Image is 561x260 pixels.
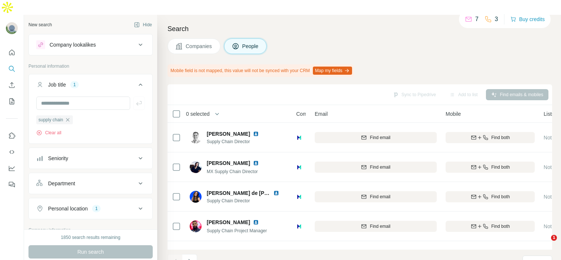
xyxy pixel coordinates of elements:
[253,131,259,137] img: LinkedIn logo
[190,132,202,143] img: Avatar
[207,130,250,138] span: [PERSON_NAME]
[264,249,270,255] img: LinkedIn logo
[70,81,79,88] div: 1
[92,205,101,212] div: 1
[29,149,152,167] button: Seniority
[491,164,510,170] span: Find both
[296,223,302,229] img: Logo of Mars
[38,117,63,123] span: supply chain
[491,193,510,200] span: Find both
[50,41,96,48] div: Company lookalikes
[129,19,157,30] button: Hide
[370,193,390,200] span: Find email
[6,22,18,34] img: Avatar
[6,178,18,191] button: Feedback
[48,205,88,212] div: Personal location
[242,43,259,50] span: People
[296,164,302,170] img: Logo of Mars
[6,46,18,59] button: Quick start
[446,162,535,173] button: Find both
[207,190,303,196] span: [PERSON_NAME] de [PERSON_NAME]
[29,76,152,97] button: Job title1
[273,190,279,196] img: LinkedIn logo
[207,219,250,226] span: [PERSON_NAME]
[48,180,75,187] div: Department
[313,67,352,75] button: Map my fields
[61,234,121,241] div: 1850 search results remaining
[207,159,250,167] span: [PERSON_NAME]
[207,138,268,145] span: Supply Chain Director
[491,134,510,141] span: Find both
[28,21,52,28] div: New search
[6,62,18,75] button: Search
[29,200,152,217] button: Personal location1
[186,43,213,50] span: Companies
[495,15,498,24] p: 3
[28,227,153,233] p: Company information
[370,223,390,230] span: Find email
[446,110,461,118] span: Mobile
[28,63,153,70] p: Personal information
[491,223,510,230] span: Find both
[510,14,545,24] button: Buy credits
[536,235,554,253] iframe: Intercom live chat
[186,110,210,118] span: 0 selected
[446,191,535,202] button: Find both
[315,162,437,173] button: Find email
[253,219,259,225] img: LinkedIn logo
[168,64,354,77] div: Mobile field is not mapped, this value will not be synced with your CRM
[296,110,318,118] span: Company
[315,191,437,202] button: Find email
[296,194,302,200] img: Logo of Mars
[315,110,328,118] span: Email
[446,132,535,143] button: Find both
[296,135,302,141] img: Logo of Mars
[190,220,202,232] img: Avatar
[36,129,61,136] button: Clear all
[551,235,557,241] span: 1
[207,249,250,255] span: [PERSON_NAME]
[315,132,437,143] button: Find email
[370,164,390,170] span: Find email
[207,169,258,174] span: MX Supply Chain Director
[48,155,68,162] div: Seniority
[475,15,479,24] p: 7
[29,36,152,54] button: Company lookalikes
[168,24,552,34] h4: Search
[190,161,202,173] img: Avatar
[48,81,66,88] div: Job title
[207,228,267,233] span: Supply Chain Project Manager
[207,197,288,204] span: Supply Chain Director
[6,145,18,159] button: Use Surfe API
[315,221,437,232] button: Find email
[446,221,535,232] button: Find both
[6,95,18,108] button: My lists
[370,134,390,141] span: Find email
[253,160,259,166] img: LinkedIn logo
[544,110,554,118] span: Lists
[29,175,152,192] button: Department
[190,191,202,203] img: Avatar
[6,162,18,175] button: Dashboard
[6,129,18,142] button: Use Surfe on LinkedIn
[6,78,18,92] button: Enrich CSV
